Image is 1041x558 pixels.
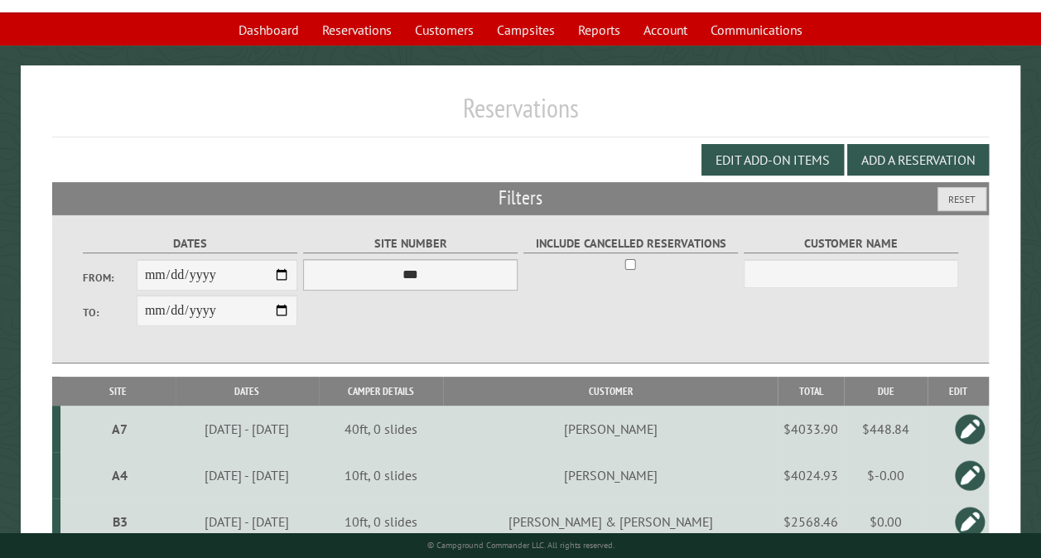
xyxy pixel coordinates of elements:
[568,14,630,46] a: Reports
[701,144,844,176] button: Edit Add-on Items
[844,452,928,498] td: $-0.00
[52,92,989,137] h1: Reservations
[178,467,316,483] div: [DATE] - [DATE]
[634,14,697,46] a: Account
[319,498,443,545] td: 10ft, 0 slides
[312,14,402,46] a: Reservations
[844,377,928,406] th: Due
[83,305,137,320] label: To:
[83,270,137,286] label: From:
[319,452,443,498] td: 10ft, 0 slides
[937,187,986,211] button: Reset
[67,467,173,483] div: A4
[176,377,319,406] th: Dates
[60,377,176,406] th: Site
[847,144,989,176] button: Add a Reservation
[487,14,565,46] a: Campsites
[778,498,844,545] td: $2568.46
[844,498,928,545] td: $0.00
[778,377,844,406] th: Total
[319,406,443,452] td: 40ft, 0 slides
[178,513,316,530] div: [DATE] - [DATE]
[928,377,989,406] th: Edit
[303,234,518,253] label: Site Number
[319,377,443,406] th: Camper Details
[778,406,844,452] td: $4033.90
[844,406,928,452] td: $448.84
[443,377,778,406] th: Customer
[67,421,173,437] div: A7
[523,234,738,253] label: Include Cancelled Reservations
[443,498,778,545] td: [PERSON_NAME] & [PERSON_NAME]
[744,234,958,253] label: Customer Name
[427,540,614,551] small: © Campground Commander LLC. All rights reserved.
[405,14,484,46] a: Customers
[443,452,778,498] td: [PERSON_NAME]
[229,14,309,46] a: Dashboard
[701,14,812,46] a: Communications
[52,182,989,214] h2: Filters
[778,452,844,498] td: $4024.93
[178,421,316,437] div: [DATE] - [DATE]
[67,513,173,530] div: B3
[443,406,778,452] td: [PERSON_NAME]
[83,234,297,253] label: Dates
